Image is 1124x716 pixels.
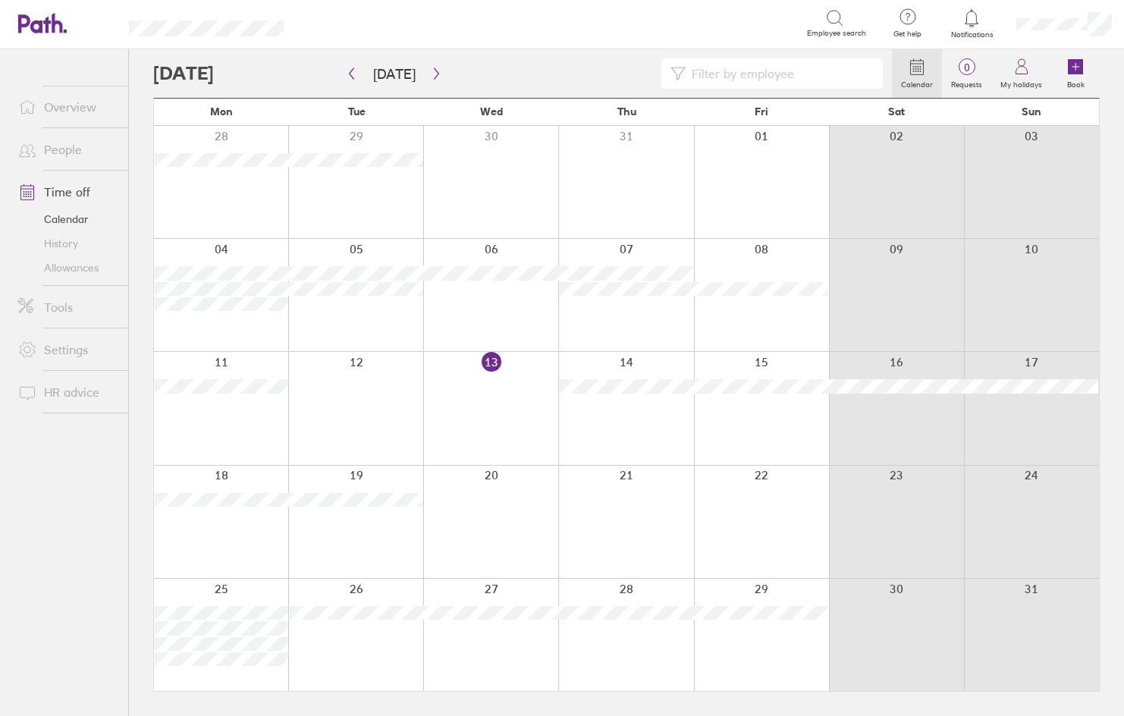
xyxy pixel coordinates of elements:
[686,59,874,88] input: Filter by employee
[617,105,636,118] span: Thu
[6,231,128,256] a: History
[6,256,128,280] a: Allowances
[6,177,128,207] a: Time off
[325,16,363,30] div: Search
[6,334,128,365] a: Settings
[807,29,866,38] span: Employee search
[947,30,997,39] span: Notifications
[892,49,942,98] a: Calendar
[991,76,1051,89] label: My holidays
[6,292,128,322] a: Tools
[6,92,128,122] a: Overview
[1058,76,1094,89] label: Book
[361,61,428,86] button: [DATE]
[892,76,942,89] label: Calendar
[1051,49,1100,98] a: Book
[6,207,128,231] a: Calendar
[942,61,991,74] span: 0
[6,134,128,165] a: People
[1022,105,1041,118] span: Sun
[883,30,932,39] span: Get help
[942,76,991,89] label: Requests
[755,105,768,118] span: Fri
[348,105,366,118] span: Tue
[6,377,128,407] a: HR advice
[942,49,991,98] a: 0Requests
[480,105,503,118] span: Wed
[991,49,1051,98] a: My holidays
[888,105,905,118] span: Sat
[210,105,233,118] span: Mon
[947,8,997,39] a: Notifications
